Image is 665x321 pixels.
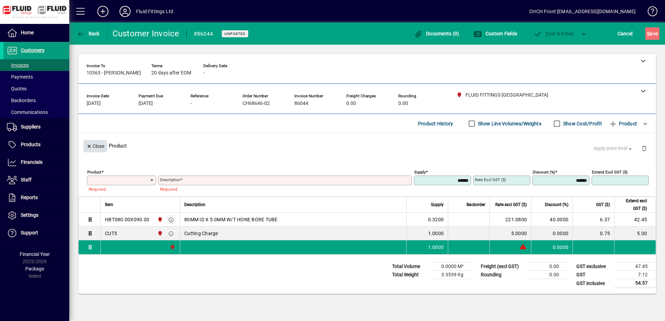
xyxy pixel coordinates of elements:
div: Product [78,133,656,158]
mat-label: Rate excl GST ($) [475,177,506,182]
span: 80MM ID X 5.0MM W/T HONE BORE TUBE [184,216,278,223]
td: Rounding [477,271,526,279]
mat-label: Discount (%) [533,170,555,175]
span: Description [184,201,205,208]
span: Backorder [467,201,485,208]
span: 0.3200 [428,216,444,223]
td: 3.3539 Kg [430,271,472,279]
td: 0.0000 M³ [430,262,472,271]
a: Settings [3,207,69,224]
a: Reports [3,189,69,206]
button: Cancel [616,27,635,40]
span: Financial Year [20,251,50,257]
a: Suppliers [3,118,69,136]
span: 0.00 [398,101,408,106]
span: Communications [7,109,48,115]
span: [DATE] [139,101,153,106]
span: Supply [431,201,444,208]
button: Custom Fields [472,27,519,40]
span: P [546,31,549,36]
td: Freight (excl GST) [477,262,526,271]
span: Suppliers [21,124,41,130]
span: Cutting Charge [184,230,218,237]
div: #86044 [194,28,213,39]
span: 20 days after EOM [151,70,191,76]
button: Back [75,27,101,40]
button: Documents (0) [413,27,461,40]
span: Support [21,230,38,235]
span: - [190,101,192,106]
app-page-header-button: Back [69,27,107,40]
span: 86044 [294,101,308,106]
a: Support [3,224,69,242]
span: Discount (%) [545,201,568,208]
span: Custom Fields [473,31,517,36]
span: FLUID FITTINGS CHRISTCHURCH [156,230,163,237]
td: 5.00 [614,226,656,240]
a: Staff [3,171,69,189]
span: Close [86,141,104,152]
span: S [647,31,650,36]
span: Back [77,31,100,36]
span: FLUID FITTINGS CHRISTCHURCH [156,216,163,223]
span: Rate excl GST ($) [495,201,527,208]
a: Financials [3,154,69,171]
span: Products [21,142,41,147]
td: GST inclusive [573,279,614,288]
span: Customers [21,47,44,53]
span: Extend excl GST ($) [619,197,647,212]
a: Knowledge Base [642,1,656,24]
td: Total Volume [389,262,430,271]
td: 42.45 [614,213,656,226]
span: Invoices [7,62,29,68]
span: Apply price level [593,145,633,152]
span: Package [25,266,44,271]
a: Products [3,136,69,153]
app-page-header-button: Delete [636,145,653,151]
button: Add [92,5,114,18]
mat-error: Required [160,185,406,193]
a: Payments [3,71,69,83]
button: Apply price level [591,142,636,155]
button: Profile [114,5,136,18]
a: Quotes [3,83,69,95]
label: Show Line Volumes/Weights [477,120,541,127]
span: Backorders [7,98,36,103]
div: CUT5 [105,230,117,237]
span: Payments [7,74,33,80]
td: 0.00 [526,262,567,271]
span: Documents (0) [414,31,459,36]
td: 0.75 [573,226,614,240]
button: Delete [636,140,653,157]
td: 7.12 [614,271,656,279]
span: 1.0000 [428,230,444,237]
mat-label: Supply [414,170,426,175]
button: Close [83,140,107,152]
span: Quotes [7,86,27,91]
td: 40.0000 [531,213,573,226]
mat-label: Extend excl GST ($) [592,170,628,175]
span: Settings [21,212,38,218]
mat-label: Product [87,170,101,175]
span: 10363 - [PERSON_NAME] [87,70,141,76]
td: 47.45 [614,262,656,271]
span: 1.0000 [428,244,444,251]
td: GST exclusive [573,262,614,271]
td: 0.0000 [531,226,573,240]
div: 221.0800 [494,216,527,223]
td: GST [573,271,614,279]
span: Home [21,30,34,35]
mat-label: Description [160,177,180,182]
span: [DATE] [87,101,101,106]
span: Item [105,201,113,208]
span: Financials [21,159,43,165]
span: Unposted [224,32,246,36]
td: 0.0000 [531,240,573,254]
span: GST ($) [596,201,610,208]
a: Communications [3,106,69,118]
div: HBT080.00X090.00 [105,216,149,223]
span: FLUID FITTINGS CHRISTCHURCH [168,243,176,251]
span: Product History [418,118,453,129]
button: Product History [415,117,456,130]
div: 5.0000 [494,230,527,237]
